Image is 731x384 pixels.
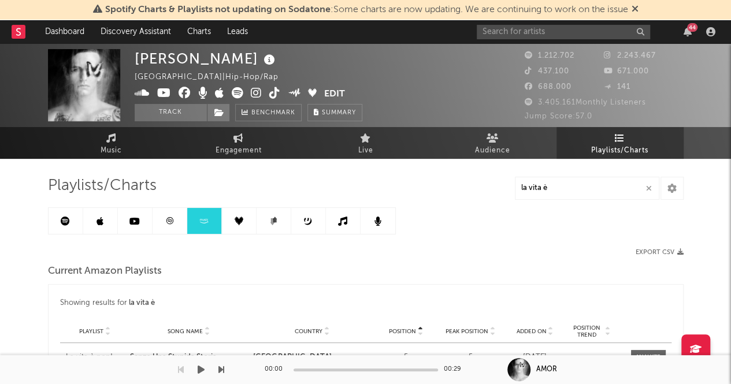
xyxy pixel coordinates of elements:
[324,87,345,102] button: Edit
[377,352,436,363] div: 5
[358,144,373,158] span: Live
[525,52,574,59] span: 1.212.702
[302,127,429,159] a: Live
[48,127,175,159] a: Music
[570,325,604,338] span: Position Trend
[265,363,288,376] div: 00:00
[536,364,557,375] div: AMOR
[687,23,697,32] div: 44
[295,328,322,335] span: Country
[684,27,692,36] button: 44
[591,144,648,158] span: Playlists/Charts
[636,249,684,256] button: Export CSV
[235,104,302,121] a: Benchmark
[389,328,416,335] span: Position
[429,127,556,159] a: Audience
[477,25,650,39] input: Search for artists
[129,296,155,310] div: la vita è
[632,5,639,14] span: Dismiss
[66,352,125,363] a: La vita è pop!
[604,52,656,59] span: 2.243.467
[604,83,630,91] span: 141
[79,328,103,335] span: Playlist
[219,20,256,43] a: Leads
[168,328,203,335] span: Song Name
[517,328,547,335] span: Added On
[60,296,671,310] div: Showing results for
[475,144,510,158] span: Audience
[604,68,649,75] span: 671.000
[444,363,467,376] div: 00:29
[135,104,207,121] button: Track
[130,352,247,363] a: Senza Una Stupida Storia
[175,127,302,159] a: Engagement
[525,83,572,91] span: 688.000
[92,20,179,43] a: Discovery Assistant
[253,352,370,363] div: [GEOGRAPHIC_DATA]
[556,127,684,159] a: Playlists/Charts
[48,179,157,193] span: Playlists/Charts
[446,328,488,335] span: Peak Position
[135,70,292,84] div: [GEOGRAPHIC_DATA] | Hip-Hop/Rap
[37,20,92,43] a: Dashboard
[179,20,219,43] a: Charts
[307,104,362,121] button: Summary
[135,49,278,68] div: [PERSON_NAME]
[525,113,592,120] span: Jump Score: 57.0
[506,352,565,363] div: [DATE]
[48,264,162,278] span: Current Amazon Playlists
[322,110,356,116] span: Summary
[441,352,500,363] div: 5
[105,5,331,14] span: Spotify Charts & Playlists not updating on Sodatone
[105,5,628,14] span: : Some charts are now updating. We are continuing to work on the issue
[101,144,122,158] span: Music
[216,144,262,158] span: Engagement
[515,177,659,200] input: Search Playlists/Charts
[525,68,569,75] span: 437.100
[525,99,646,106] span: 3.405.161 Monthly Listeners
[251,106,295,120] span: Benchmark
